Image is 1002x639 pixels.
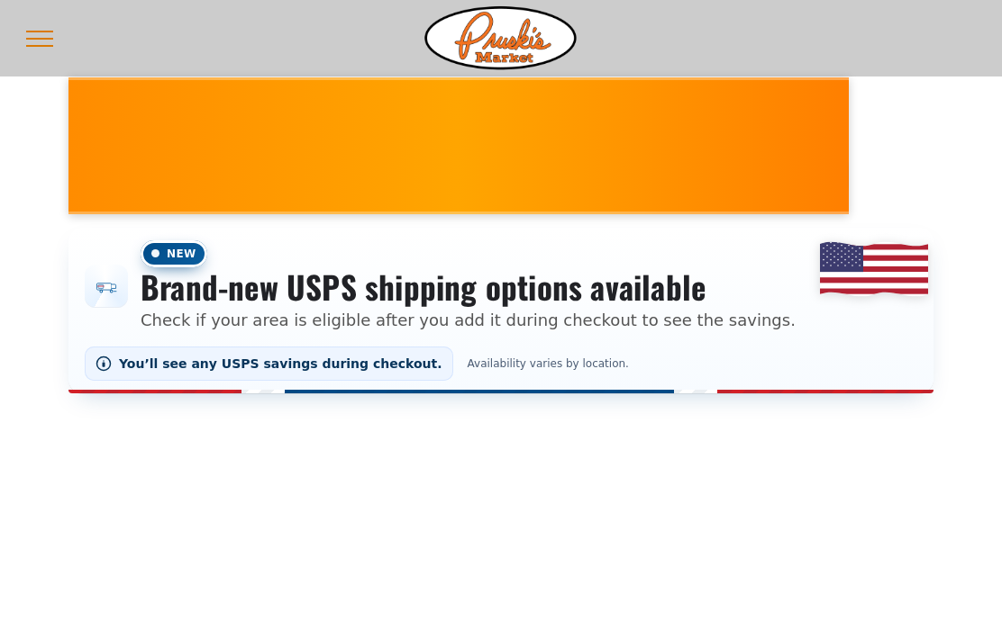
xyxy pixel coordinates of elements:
p: Check if your area is eligible after you add it during checkout to see the savings. [141,308,796,332]
span: New [141,240,207,267]
button: menu [16,15,63,62]
div: Shipping options announcement [68,228,934,394]
h3: Brand-new USPS shipping options available [141,267,796,307]
span: Availability varies by location. [462,357,634,370]
span: You’ll see any USPS savings during checkout. [119,356,442,371]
